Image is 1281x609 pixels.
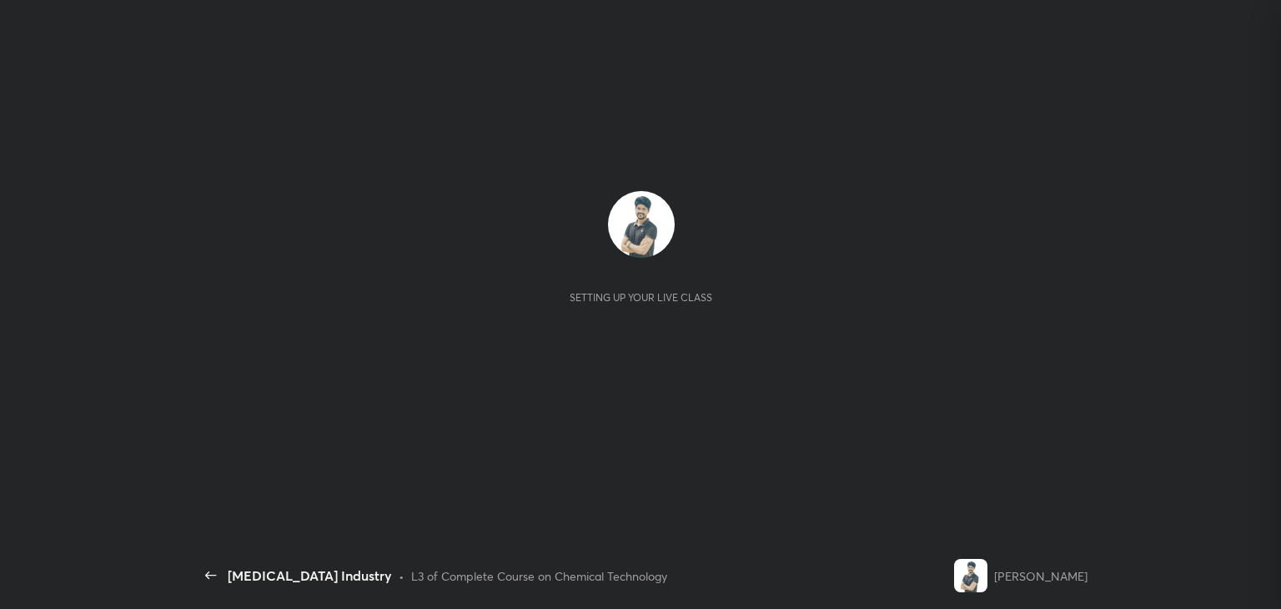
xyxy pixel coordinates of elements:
div: L3 of Complete Course on Chemical Technology [411,567,667,585]
div: • [399,567,404,585]
div: Setting up your live class [570,291,712,304]
div: [PERSON_NAME] [994,567,1088,585]
div: [MEDICAL_DATA] Industry [228,566,392,586]
img: 91ee9b6d21d04924b6058f461868569a.jpg [954,559,987,592]
img: 91ee9b6d21d04924b6058f461868569a.jpg [608,191,675,258]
